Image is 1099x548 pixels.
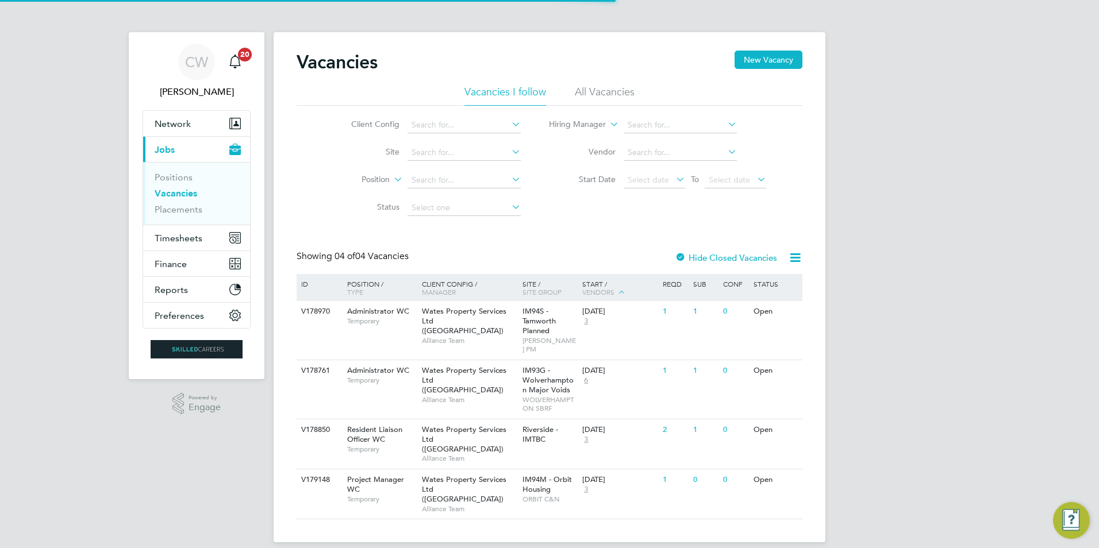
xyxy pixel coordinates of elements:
div: ID [298,274,339,294]
div: 0 [720,469,750,491]
button: Preferences [143,303,250,328]
a: Go to home page [143,340,251,358]
h2: Vacancies [297,51,378,74]
span: Chloe Williams [143,85,251,99]
span: Alliance Team [422,504,517,514]
li: All Vacancies [575,85,635,106]
label: Hiring Manager [540,119,606,130]
div: 0 [690,469,720,491]
span: Wates Property Services Ltd ([GEOGRAPHIC_DATA]) [422,365,506,395]
span: 04 Vacancies [335,250,409,262]
nav: Main navigation [129,32,264,379]
div: Open [751,469,801,491]
span: Reports [155,284,188,295]
div: V178850 [298,419,339,441]
span: Type [347,287,363,296]
div: 1 [660,301,690,322]
button: Reports [143,277,250,302]
button: Engage Resource Center [1053,502,1090,539]
input: Select one [408,200,521,216]
span: Temporary [347,445,416,454]
button: Timesheets [143,225,250,250]
button: Finance [143,251,250,276]
div: V178761 [298,360,339,381]
span: Manager [422,287,456,296]
input: Search for... [408,117,521,133]
span: To [687,172,702,187]
div: [DATE] [582,366,657,376]
span: Temporary [347,376,416,385]
label: Hide Closed Vacancies [675,252,777,263]
img: skilledcareers-logo-retina.png [151,340,243,358]
label: Site [333,146,399,157]
label: Client Config [333,119,399,129]
input: Search for... [624,145,737,161]
span: Preferences [155,310,204,321]
div: 1 [660,469,690,491]
span: IM93G - Wolverhampton Major Voids [522,365,574,395]
span: IM94M - Orbit Housing [522,474,572,494]
label: Start Date [549,174,616,184]
div: 0 [720,419,750,441]
span: ORBIT C&N [522,495,577,504]
span: Vendors [582,287,614,296]
li: Vacancies I follow [464,85,546,106]
span: Site Group [522,287,562,296]
span: Project Manager WC [347,474,404,494]
div: V179148 [298,469,339,491]
div: 1 [660,360,690,381]
span: Network [155,118,191,129]
label: Vendor [549,146,616,157]
input: Search for... [408,172,521,188]
span: 3 [582,485,590,495]
span: 04 of [335,250,355,262]
button: New Vacancy [735,51,802,69]
div: 0 [720,301,750,322]
div: Reqd [660,274,690,294]
div: Status [751,274,801,294]
div: Conf [720,274,750,294]
span: Temporary [347,317,416,326]
span: Wates Property Services Ltd ([GEOGRAPHIC_DATA]) [422,424,506,454]
span: Administrator WC [347,306,409,316]
div: Site / [520,274,580,302]
button: Jobs [143,137,250,162]
span: Alliance Team [422,454,517,463]
div: Client Config / [419,274,520,302]
div: Open [751,419,801,441]
span: 3 [582,317,590,326]
a: CW[PERSON_NAME] [143,44,251,99]
span: CW [185,55,208,70]
span: Select date [709,175,750,185]
input: Search for... [624,117,737,133]
div: Showing [297,250,411,263]
span: Temporary [347,495,416,504]
span: Wates Property Services Ltd ([GEOGRAPHIC_DATA]) [422,474,506,504]
div: 2 [660,419,690,441]
span: 20 [238,48,252,61]
a: Positions [155,172,193,183]
a: Vacancies [155,188,197,199]
span: Riverside - IMTBC [522,424,558,444]
span: Finance [155,258,187,269]
label: Status [333,202,399,212]
span: 6 [582,376,590,385]
a: Placements [155,204,202,215]
button: Network [143,111,250,136]
span: Powered by [189,393,221,403]
div: 1 [690,360,720,381]
div: Jobs [143,162,250,225]
span: IM94S - Tamworth Planned [522,306,556,335]
span: WOLVERHAMPTON SBRF [522,395,577,413]
div: 1 [690,419,720,441]
span: Alliance Team [422,395,517,404]
a: 20 [224,44,247,80]
span: 3 [582,435,590,445]
div: Open [751,301,801,322]
input: Search for... [408,145,521,161]
span: Resident Liaison Officer WC [347,424,402,444]
div: Open [751,360,801,381]
div: Start / [579,274,660,303]
div: 1 [690,301,720,322]
div: V178970 [298,301,339,322]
